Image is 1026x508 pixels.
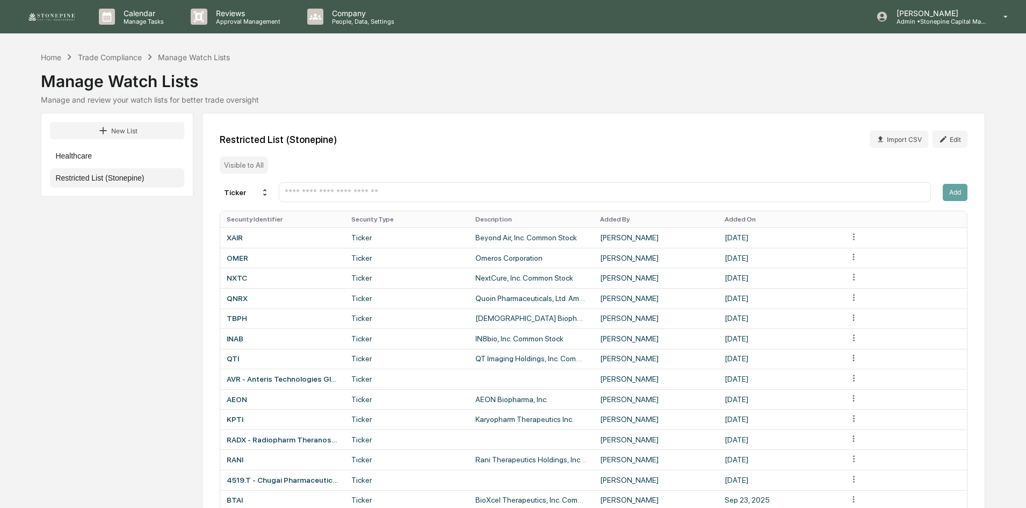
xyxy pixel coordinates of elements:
div: Manage and review your watch lists for better trade oversight [41,95,985,104]
td: Ticker [345,288,469,309]
td: [PERSON_NAME] [594,389,718,410]
button: Edit [933,131,967,148]
td: [PERSON_NAME] [594,349,718,369]
iframe: Open customer support [992,473,1021,502]
div: QTI [227,354,338,363]
div: Ticker [220,184,273,201]
td: Ticker [345,227,469,248]
p: Calendar [115,9,169,18]
td: [DEMOGRAPHIC_DATA] Biopharma, Inc. [469,309,594,329]
td: Ticker [345,248,469,268]
td: [PERSON_NAME] [594,268,718,288]
div: 4519.T - Chugai Pharmaceutical Co., Ltd. [227,476,338,484]
th: Added By [594,211,718,227]
div: Visible to All [220,156,268,174]
div: XAIR [227,233,338,242]
td: Ticker [345,430,469,450]
p: People, Data, Settings [323,18,400,25]
td: [PERSON_NAME] [594,248,718,268]
td: [DATE] [718,288,843,309]
td: [PERSON_NAME] [594,470,718,490]
td: Beyond Air, Inc. Common Stock [469,227,594,248]
div: OMER [227,254,338,262]
div: QNRX [227,294,338,303]
td: NextCure, Inc. Common Stock [469,268,594,288]
td: [PERSON_NAME] [594,309,718,329]
p: Reviews [207,9,286,18]
td: [DATE] [718,227,843,248]
td: [DATE] [718,369,843,389]
button: Restricted List (Stonepine) [50,168,184,188]
div: Manage Watch Lists [158,53,230,62]
td: Ticker [345,409,469,430]
p: [PERSON_NAME] [888,9,988,18]
th: Security Type [345,211,469,227]
div: RANI [227,455,338,464]
td: [DATE] [718,449,843,470]
td: [DATE] [718,309,843,329]
div: BTAI [227,496,338,504]
button: Import CSV [870,131,928,148]
div: Manage Watch Lists [41,63,985,91]
td: [DATE] [718,430,843,450]
button: New List [50,122,184,139]
td: [DATE] [718,349,843,369]
p: Manage Tasks [115,18,169,25]
td: Ticker [345,449,469,470]
div: AVR - Anteris Technologies Global Corp. [227,375,338,383]
td: Ticker [345,309,469,329]
td: [PERSON_NAME] [594,369,718,389]
td: [DATE] [718,409,843,430]
td: Ticker [345,349,469,369]
td: Rani Therapeutics Holdings, Inc. Class A Common Stock [469,449,594,470]
td: Omeros Corporation [469,248,594,268]
td: Ticker [345,389,469,410]
button: Add [943,184,967,201]
div: NXTC [227,274,338,282]
div: INAB [227,334,338,343]
th: Added On [718,211,843,227]
td: [DATE] [718,389,843,410]
td: Quoin Pharmaceuticals, Ltd. American Depositary Shares [469,288,594,309]
td: [PERSON_NAME] [594,288,718,309]
td: [DATE] [718,328,843,349]
td: [PERSON_NAME] [594,227,718,248]
button: Healthcare [50,146,184,166]
td: Ticker [345,328,469,349]
td: [PERSON_NAME] [594,409,718,430]
div: RADX - Radiopharm Theranostics Limited [227,435,338,444]
p: Company [323,9,400,18]
td: [DATE] [718,470,843,490]
img: logo [26,11,77,22]
td: [DATE] [718,248,843,268]
td: [DATE] [718,268,843,288]
td: Ticker [345,369,469,389]
td: Ticker [345,470,469,490]
p: Approval Management [207,18,286,25]
div: TBPH [227,314,338,323]
div: KPTI [227,415,338,424]
th: Security Identifier [220,211,345,227]
td: Ticker [345,268,469,288]
td: AEON Biopharma, Inc. [469,389,594,410]
td: [PERSON_NAME] [594,328,718,349]
td: QT Imaging Holdings, Inc. Common Stock [469,349,594,369]
div: Restricted List (Stonepine) [220,134,337,145]
p: Admin • Stonepine Capital Management [888,18,988,25]
td: [PERSON_NAME] [594,430,718,450]
div: AEON [227,395,338,404]
td: [PERSON_NAME] [594,449,718,470]
div: Trade Compliance [78,53,142,62]
td: IN8bio, Inc. Common Stock [469,328,594,349]
div: Home [41,53,61,62]
th: Description [469,211,594,227]
td: Karyopharm Therapeutics Inc. [469,409,594,430]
